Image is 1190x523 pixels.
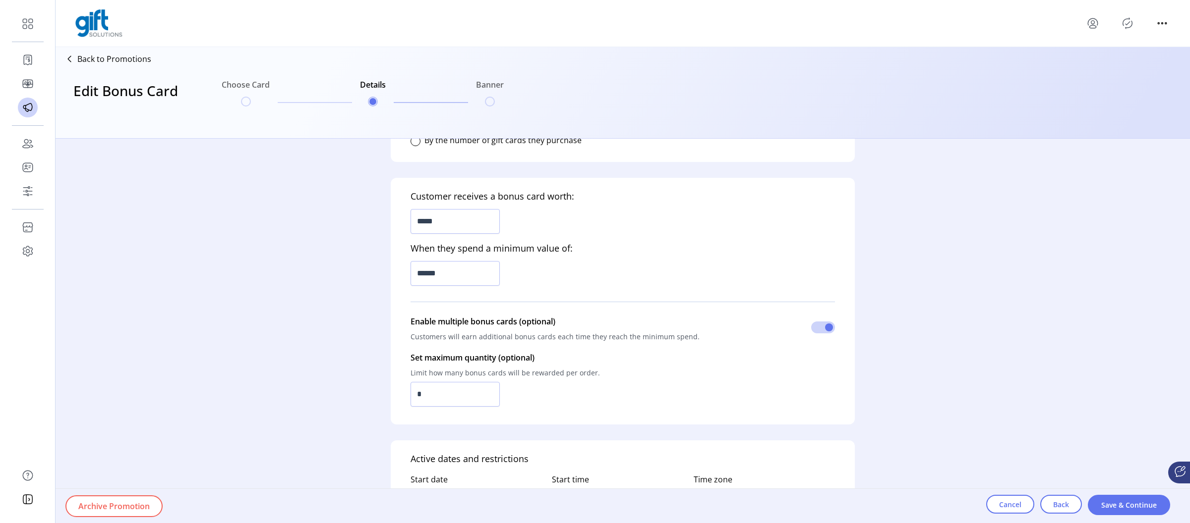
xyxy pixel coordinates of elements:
button: Back [1040,495,1082,514]
img: logo [75,9,122,37]
p: Back to Promotions [77,53,151,65]
button: Save & Continue [1088,495,1170,515]
label: Start time [552,470,687,489]
span: Cancel [999,499,1021,510]
p: Customers will earn additional bonus cards each time they reach the minimum spend. [411,327,700,346]
p: Limit how many bonus cards will be rewarded per order. [411,364,600,382]
button: menu [1154,15,1170,31]
label: By the number of gift cards they purchase [424,135,582,146]
button: menu [1085,15,1101,31]
h5: Active dates and restrictions [411,452,529,466]
span: Save & Continue [1101,500,1157,510]
label: Start date [411,470,546,489]
p: Enable multiple bonus cards (optional) [411,315,700,327]
h6: Details [360,79,386,97]
label: Time zone [694,470,835,489]
h3: Edit Bonus Card [73,80,178,121]
button: Archive Promotion [65,495,163,517]
h5: Customer receives a bonus card worth: [411,190,574,207]
button: Cancel [986,495,1034,514]
button: Publisher Panel [1120,15,1135,31]
h5: When they spend a minimum value of: [411,236,573,259]
span: Back [1053,499,1069,510]
span: Archive Promotion [78,500,150,512]
p: Set maximum quantity (optional) [411,352,600,364]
